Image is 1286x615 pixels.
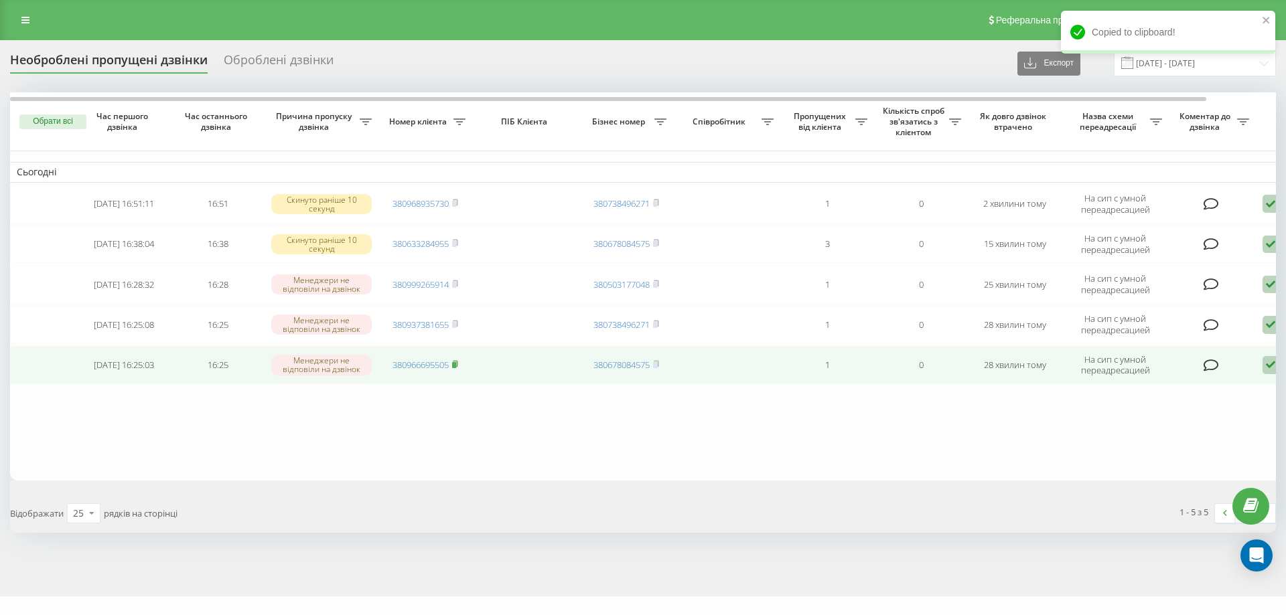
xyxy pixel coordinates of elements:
span: Назва схеми переадресації [1068,111,1150,132]
span: Причина пропуску дзвінка [271,111,360,132]
td: 0 [874,306,968,343]
td: [DATE] 16:25:03 [77,346,171,383]
td: [DATE] 16:25:08 [77,306,171,343]
td: 28 хвилин тому [968,346,1062,383]
td: 16:28 [171,266,265,303]
td: 1 [780,346,874,383]
td: 0 [874,346,968,383]
div: Copied to clipboard! [1061,11,1275,54]
td: 28 хвилин тому [968,306,1062,343]
div: Оброблені дзвінки [224,53,334,74]
td: [DATE] 16:51:11 [77,185,171,223]
td: [DATE] 16:38:04 [77,226,171,263]
td: На сип с умной переадресацией [1062,185,1169,223]
span: Кількість спроб зв'язатись з клієнтом [881,106,949,137]
a: 380678084575 [593,359,650,371]
span: Пропущених від клієнта [787,111,855,132]
td: 0 [874,226,968,263]
td: На сип с умной переадресацией [1062,306,1169,343]
td: 16:25 [171,346,265,383]
button: Обрати всі [19,114,86,129]
td: 1 [780,306,874,343]
a: 380503177048 [593,278,650,290]
div: Скинуто раніше 10 секунд [271,194,372,214]
td: 3 [780,226,874,263]
td: 1 [780,266,874,303]
span: рядків на сторінці [104,507,177,519]
a: 380999265914 [392,278,449,290]
span: ПІБ Клієнта [484,116,568,127]
span: Як довго дзвінок втрачено [979,111,1051,132]
a: 380937381655 [392,319,449,331]
span: Час останнього дзвінка [182,111,254,132]
td: 15 хвилин тому [968,226,1062,263]
div: 1 - 5 з 5 [1180,505,1208,519]
span: Реферальна програма [996,15,1094,25]
td: 16:25 [171,306,265,343]
a: 380966695505 [392,359,449,371]
span: Коментар до дзвінка [1175,111,1237,132]
span: Співробітник [680,116,762,127]
td: 16:38 [171,226,265,263]
div: Менеджери не відповіли на дзвінок [271,315,372,335]
td: 16:51 [171,185,265,223]
div: Необроблені пропущені дзвінки [10,53,208,74]
div: Скинуто раніше 10 секунд [271,234,372,254]
td: 2 хвилини тому [968,185,1062,223]
div: Open Intercom Messenger [1240,539,1273,572]
td: 0 [874,266,968,303]
div: 25 [73,507,84,520]
a: 380738496271 [593,319,650,331]
a: 380678084575 [593,238,650,250]
td: [DATE] 16:28:32 [77,266,171,303]
a: 380738496271 [593,197,650,209]
td: 1 [780,185,874,223]
td: На сип с умной переадресацией [1062,266,1169,303]
a: 380968935730 [392,197,449,209]
span: Номер клієнта [385,116,453,127]
button: Експорт [1017,52,1080,76]
td: На сип с умной переадресацией [1062,226,1169,263]
button: close [1262,15,1271,27]
span: Відображати [10,507,64,519]
span: Бізнес номер [586,116,654,127]
td: 0 [874,185,968,223]
div: Менеджери не відповіли на дзвінок [271,274,372,294]
span: Час першого дзвінка [88,111,160,132]
div: Менеджери не відповіли на дзвінок [271,355,372,375]
td: 25 хвилин тому [968,266,1062,303]
a: 380633284955 [392,238,449,250]
td: На сип с умной переадресацией [1062,346,1169,383]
